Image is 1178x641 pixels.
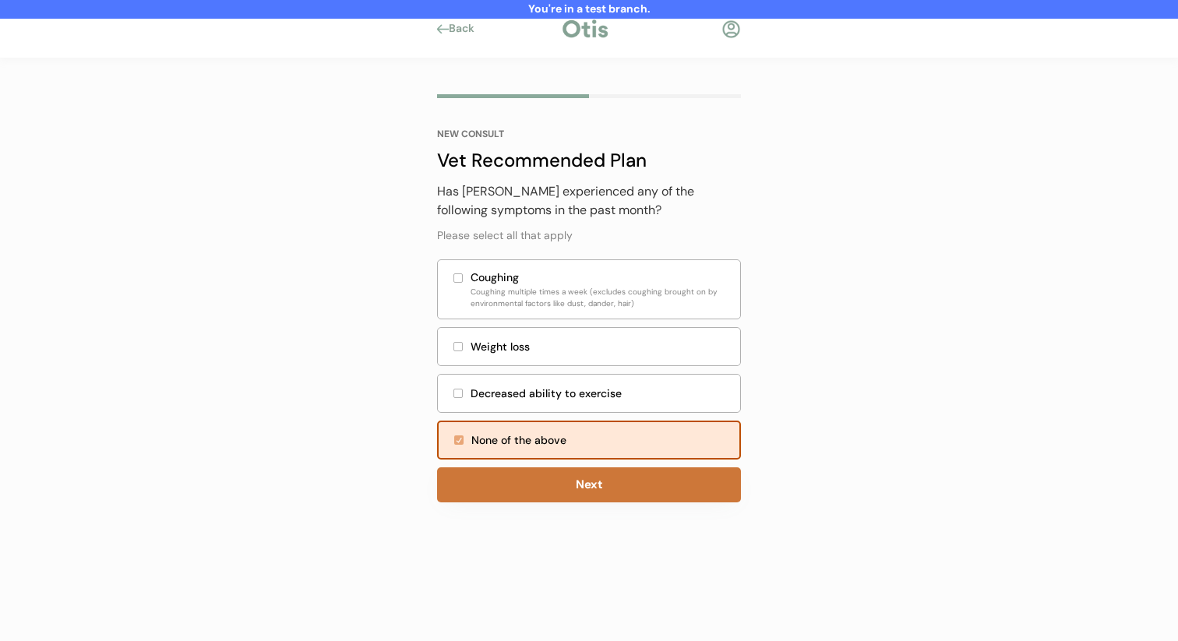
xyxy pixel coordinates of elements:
div: None of the above [471,432,730,449]
div: Please select all that apply [437,227,741,244]
div: Coughing [471,269,731,286]
div: Back [449,21,484,37]
div: Vet Recommended Plan [437,146,741,174]
button: Next [437,467,741,502]
div: Coughing multiple times a week (excludes coughing brought on by environmental factors like dust, ... [453,286,731,309]
div: Decreased ability to exercise [471,386,731,402]
div: Has [PERSON_NAME] experienced any of the following symptoms in the past month? [437,182,741,220]
div: NEW CONSULT [437,129,741,139]
div: Weight loss [471,339,731,355]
